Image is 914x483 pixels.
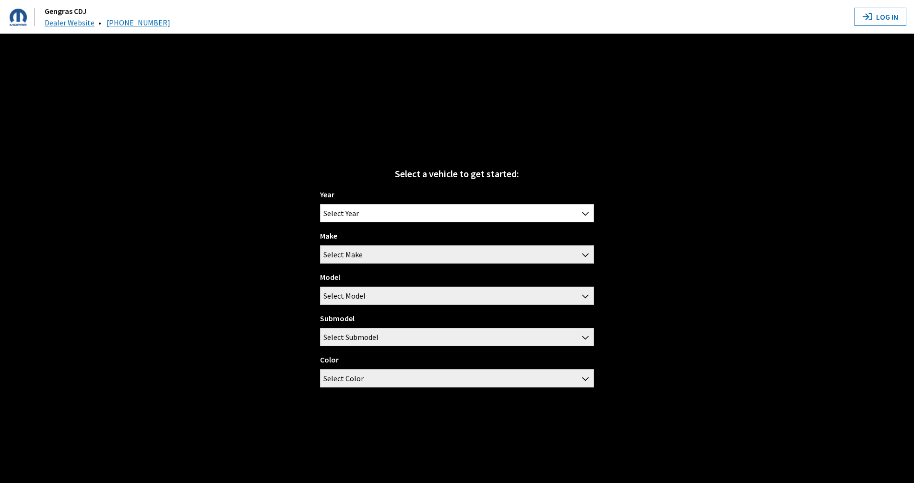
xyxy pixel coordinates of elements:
[45,6,86,16] a: Gengras CDJ
[107,18,170,27] a: [PHONE_NUMBER]
[320,246,594,263] span: Select Make
[98,18,101,27] span: •
[320,354,339,365] label: Color
[320,204,594,222] span: Select Year
[320,313,355,324] label: Submodel
[320,271,340,283] label: Model
[10,8,43,26] a: Gengras CDJ logo
[320,189,334,200] label: Year
[10,9,27,26] img: Dashboard
[45,18,95,27] a: Dealer Website
[855,8,906,26] button: Log In
[320,287,594,304] span: Select Model
[320,369,594,387] span: Select Color
[323,246,363,263] span: Select Make
[320,205,594,222] span: Select Year
[323,370,364,387] span: Select Color
[320,245,594,264] span: Select Make
[323,328,379,346] span: Select Submodel
[320,370,594,387] span: Select Color
[323,287,366,304] span: Select Model
[320,287,594,305] span: Select Model
[320,328,594,346] span: Select Submodel
[320,328,594,346] span: Select Submodel
[323,205,359,222] span: Select Year
[320,230,337,241] label: Make
[320,167,594,181] div: Select a vehicle to get started:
